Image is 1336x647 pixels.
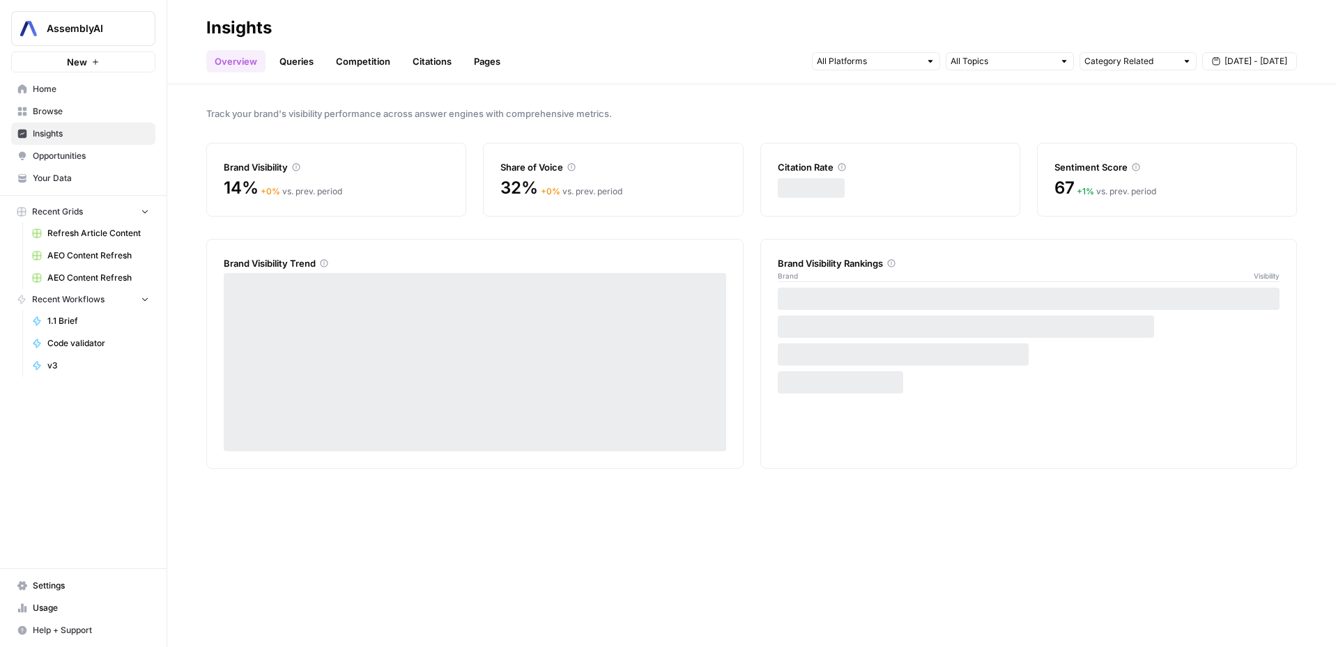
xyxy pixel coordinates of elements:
span: + 0 % [261,186,280,196]
span: [DATE] - [DATE] [1224,55,1287,68]
a: Browse [11,100,155,123]
span: Opportunities [33,150,149,162]
div: Brand Visibility Rankings [778,256,1280,270]
span: New [67,55,87,69]
img: AssemblyAI Logo [16,16,41,41]
div: Brand Visibility [224,160,449,174]
span: 14% [224,177,258,199]
span: Recent Workflows [32,293,105,306]
a: Insights [11,123,155,145]
div: vs. prev. period [541,185,622,198]
div: Brand Visibility Trend [224,256,726,270]
span: Help + Support [33,624,149,637]
span: Recent Grids [32,205,83,218]
span: Track your brand's visibility performance across answer engines with comprehensive metrics. [206,107,1297,120]
a: Citations [404,50,460,72]
input: Category Related [1084,54,1176,68]
a: Code validator [26,332,155,354]
span: Refresh Article Content [47,227,149,240]
button: New [11,52,155,72]
button: Workspace: AssemblyAI [11,11,155,46]
span: AEO Content Refresh [47,249,149,262]
span: Usage [33,602,149,614]
a: AEO Content Refresh [26,267,155,289]
span: Your Data [33,172,149,185]
span: Brand [778,270,798,281]
a: Refresh Article Content [26,222,155,244]
span: 32% [500,177,537,199]
button: Help + Support [11,619,155,641]
input: All Topics [951,54,1054,68]
a: Usage [11,597,155,619]
span: AEO Content Refresh [47,272,149,284]
button: Recent Workflows [11,289,155,310]
a: Competition [328,50,399,72]
span: Settings [33,579,149,592]
a: Opportunities [11,145,155,167]
a: Settings [11,575,155,597]
div: Share of Voice [500,160,725,174]
div: Citation Rate [778,160,1003,174]
button: [DATE] - [DATE] [1202,52,1297,70]
input: All Platforms [817,54,920,68]
span: v3 [47,359,149,372]
span: + 1 % [1077,186,1094,196]
div: vs. prev. period [1077,185,1156,198]
span: Visibility [1254,270,1280,281]
div: Sentiment Score [1054,160,1280,174]
div: Insights [206,17,272,39]
span: Home [33,83,149,95]
button: Recent Grids [11,201,155,222]
span: Insights [33,127,149,140]
a: Home [11,78,155,100]
span: + 0 % [541,186,560,196]
span: 67 [1054,177,1075,199]
span: Browse [33,105,149,118]
a: 1.1 Brief [26,310,155,332]
div: vs. prev. period [261,185,342,198]
span: Code validator [47,337,149,350]
span: AssemblyAI [47,22,131,36]
span: 1.1 Brief [47,315,149,327]
a: Overview [206,50,266,72]
a: Your Data [11,167,155,189]
a: Queries [271,50,322,72]
a: Pages [466,50,509,72]
a: v3 [26,354,155,377]
a: AEO Content Refresh [26,244,155,267]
